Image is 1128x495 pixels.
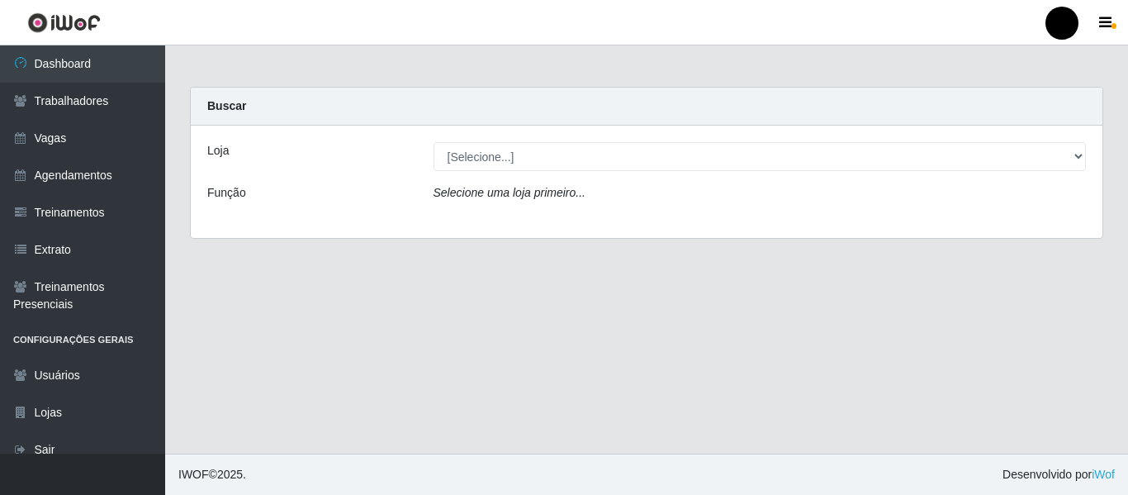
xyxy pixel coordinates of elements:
label: Loja [207,142,229,159]
a: iWof [1092,468,1115,481]
label: Função [207,184,246,202]
strong: Buscar [207,99,246,112]
span: Desenvolvido por [1002,466,1115,483]
i: Selecione uma loja primeiro... [434,186,585,199]
span: IWOF [178,468,209,481]
img: CoreUI Logo [27,12,101,33]
span: © 2025 . [178,466,246,483]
